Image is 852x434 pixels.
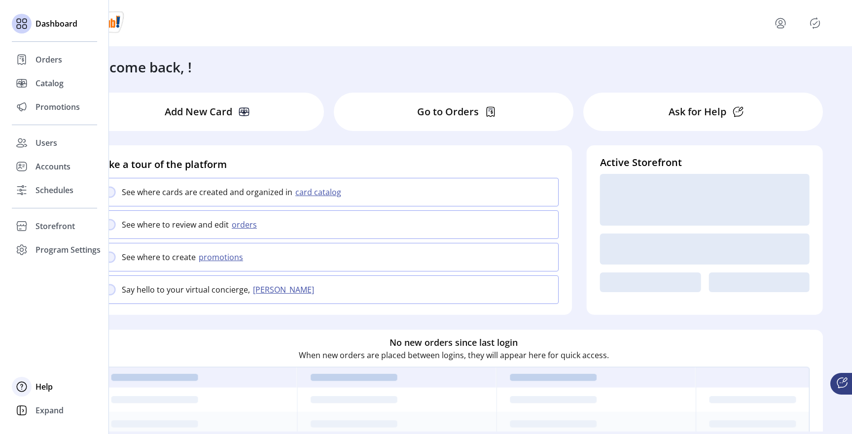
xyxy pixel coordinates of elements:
p: Say hello to your virtual concierge, [122,284,250,296]
p: Add New Card [165,104,232,119]
span: Accounts [35,161,71,172]
p: Ask for Help [669,104,726,119]
h4: Take a tour of the platform [98,157,559,172]
button: orders [229,219,263,231]
button: [PERSON_NAME] [250,284,320,296]
button: card catalog [292,186,347,198]
p: See where to create [122,251,196,263]
h4: Active Storefront [600,155,810,170]
h3: Welcome back, ! [85,57,192,77]
p: When new orders are placed between logins, they will appear here for quick access. [299,349,609,361]
span: Schedules [35,184,73,196]
span: Orders [35,54,62,66]
span: Catalog [35,77,64,89]
span: Promotions [35,101,80,113]
span: Expand [35,404,64,416]
span: Storefront [35,220,75,232]
button: promotions [196,251,249,263]
span: Dashboard [35,18,77,30]
span: Help [35,381,53,393]
span: Users [35,137,57,149]
p: See where cards are created and organized in [122,186,292,198]
p: See where to review and edit [122,219,229,231]
p: Go to Orders [417,104,479,119]
h6: No new orders since last login [390,335,518,349]
button: menu [773,15,788,31]
button: Publisher Panel [807,15,823,31]
span: Program Settings [35,244,101,256]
